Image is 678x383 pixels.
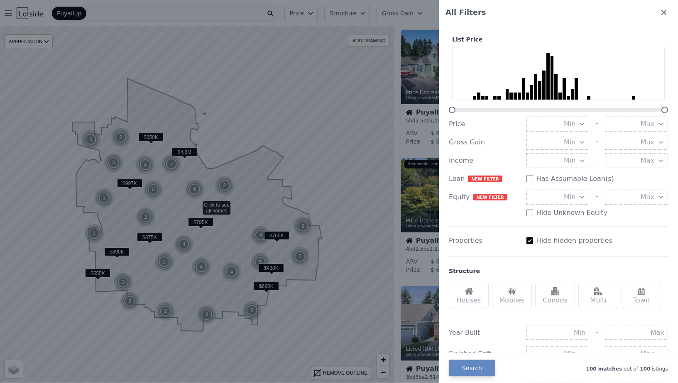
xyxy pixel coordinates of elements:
[605,190,668,205] button: Max
[495,364,668,372] div: out of listings
[641,156,654,166] span: Max
[536,174,614,184] label: Has Assumable Loan(s)
[449,328,520,338] div: Year Built
[449,35,668,44] div: List Price
[578,282,618,309] div: Multi
[526,117,590,132] button: Min
[638,366,650,372] span: 100
[605,135,668,150] button: Max
[526,153,590,168] button: Min
[449,236,520,246] div: Properties
[465,287,473,295] img: Houses
[551,287,559,295] img: Condos
[564,192,575,202] span: Min
[508,287,516,295] img: Mobiles
[449,267,480,275] div: Structure
[564,349,575,359] span: Min
[449,119,520,129] div: Price
[449,192,520,202] div: Equity
[596,153,598,168] div: -
[449,349,520,359] div: Finished Sqft
[596,117,598,132] div: -
[641,119,654,129] span: Max
[526,346,590,361] button: Min
[641,192,654,202] span: Max
[449,156,520,166] div: Income
[526,326,590,340] input: Min
[605,346,668,361] button: Max
[449,174,520,184] div: Loan
[605,153,668,168] button: Max
[622,282,661,309] div: Town
[449,282,489,309] div: Houses
[449,360,495,376] button: Search
[641,137,654,147] span: Max
[468,176,502,182] span: NEW FILTER
[605,117,668,132] button: Max
[536,208,608,218] label: Hide Unknown Equity
[535,282,575,309] div: Condos
[445,7,486,18] span: All Filters
[449,137,520,147] div: Gross Gain
[564,119,575,129] span: Min
[594,287,602,295] img: Multi
[586,366,622,372] span: 100 matches
[564,156,575,166] span: Min
[596,346,598,361] div: -
[536,236,612,246] label: Hide hidden properties
[596,135,598,150] div: -
[605,326,668,340] input: Max
[596,326,598,340] div: -
[641,349,654,359] span: Max
[492,282,532,309] div: Mobiles
[473,194,507,200] span: NEW FILTER
[596,190,598,205] div: -
[637,287,646,295] img: Town
[526,135,590,150] button: Min
[526,190,590,205] button: Min
[564,137,575,147] span: Min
